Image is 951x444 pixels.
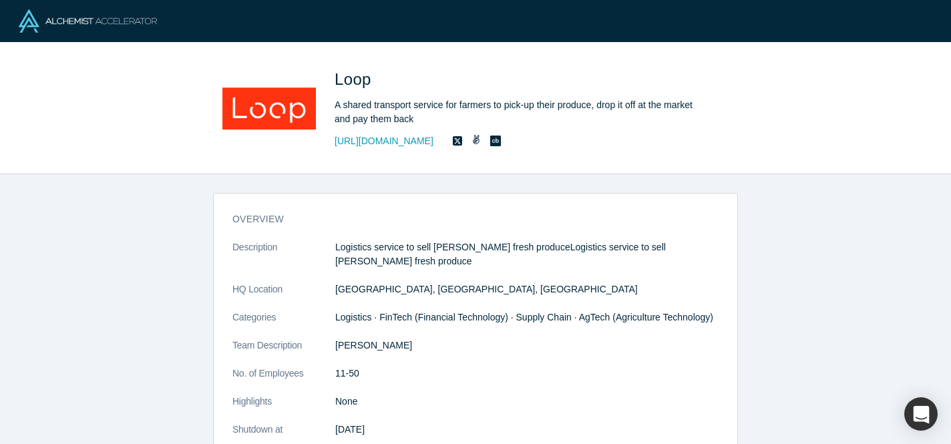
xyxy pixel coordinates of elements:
p: Logistics service to sell [PERSON_NAME] fresh produceLogistics service to sell [PERSON_NAME] fres... [335,240,719,268]
dt: Categories [232,310,335,339]
p: None [335,395,719,409]
dt: Team Description [232,339,335,367]
dd: [DATE] [335,423,719,437]
span: Logistics · FinTech (Financial Technology) · Supply Chain · AgTech (Agriculture Technology) [335,312,713,322]
span: Loop [335,70,376,88]
dt: Highlights [232,395,335,423]
dd: [GEOGRAPHIC_DATA], [GEOGRAPHIC_DATA], [GEOGRAPHIC_DATA] [335,282,719,296]
dt: Description [232,240,335,282]
img: Loop's Logo [222,61,316,155]
div: A shared transport service for farmers to pick-up their produce, drop it off at the market and pa... [335,98,709,126]
img: Alchemist Logo [19,9,157,33]
dt: No. of Employees [232,367,335,395]
h3: overview [232,212,700,226]
dd: 11-50 [335,367,719,381]
a: [URL][DOMAIN_NAME] [335,134,433,148]
dt: HQ Location [232,282,335,310]
p: [PERSON_NAME] [335,339,719,353]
